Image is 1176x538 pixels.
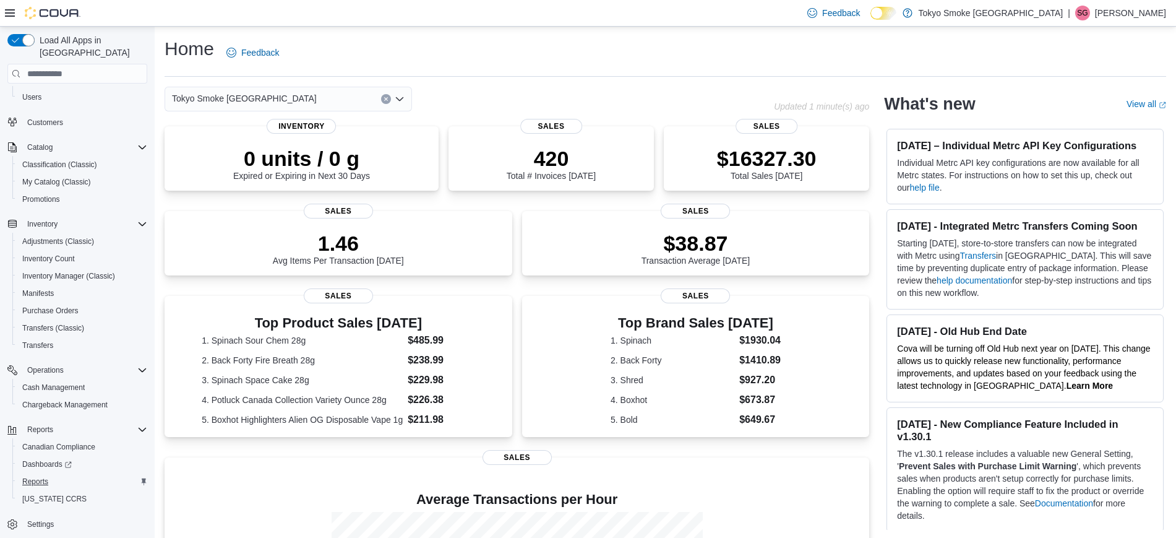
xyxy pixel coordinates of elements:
dd: $211.98 [408,412,474,427]
dt: 3. Shred [611,374,734,386]
span: Transfers (Classic) [17,321,147,336]
span: Dashboards [22,459,72,469]
dd: $673.87 [739,393,781,407]
button: Classification (Classic) [12,156,152,173]
a: Transfers [17,338,58,353]
button: Cash Management [12,379,152,396]
span: Purchase Orders [22,306,79,316]
dt: 4. Potluck Canada Collection Variety Ounce 28g [202,394,403,406]
p: Starting [DATE], store-to-store transfers can now be integrated with Metrc using in [GEOGRAPHIC_D... [897,237,1153,299]
span: Reports [17,474,147,489]
button: Reports [22,422,58,437]
span: Feedback [241,46,279,59]
span: SG [1077,6,1088,20]
p: [PERSON_NAME] [1095,6,1166,20]
span: Reports [22,422,147,437]
div: Avg Items Per Transaction [DATE] [273,231,404,266]
h3: Top Brand Sales [DATE] [611,316,781,331]
a: Feedback [802,1,865,25]
a: [US_STATE] CCRS [17,492,92,506]
button: Inventory [2,215,152,233]
span: Inventory [27,219,58,229]
span: Manifests [22,289,54,298]
a: Users [17,90,46,105]
a: Customers [22,115,68,130]
a: Reports [17,474,53,489]
a: My Catalog (Classic) [17,175,96,189]
span: Sales [483,450,552,465]
span: Cova will be turning off Old Hub next year on [DATE]. This change allows us to quickly release ne... [897,344,1150,391]
button: Customers [2,113,152,131]
dt: 5. Bold [611,414,734,426]
span: Inventory Manager (Classic) [22,271,115,281]
a: Classification (Classic) [17,157,102,172]
span: Inventory Count [22,254,75,264]
a: Transfers (Classic) [17,321,89,336]
a: Inventory Manager (Classic) [17,269,120,284]
button: Clear input [381,94,391,104]
button: Operations [22,363,69,378]
a: Transfers [959,251,996,261]
a: Learn More [1067,381,1113,391]
span: Transfers (Classic) [22,323,84,333]
a: Purchase Orders [17,303,84,318]
a: Settings [22,517,59,532]
button: Transfers [12,337,152,354]
a: Inventory Count [17,251,80,266]
button: Chargeback Management [12,396,152,414]
svg: External link [1159,102,1166,109]
button: Inventory [22,217,62,232]
span: Operations [27,365,64,375]
span: Canadian Compliance [22,442,95,452]
span: Inventory Count [17,251,147,266]
span: Inventory [267,119,336,134]
p: The v1.30.1 release includes a valuable new General Setting, ' ', which prevents sales when produ... [897,448,1153,522]
button: Canadian Compliance [12,438,152,456]
button: Catalog [22,140,58,155]
div: Expired or Expiring in Next 30 Days [233,146,370,181]
span: Chargeback Management [22,400,108,410]
span: Settings [22,516,147,532]
dd: $1930.04 [739,333,781,348]
span: Chargeback Management [17,397,147,412]
a: Adjustments (Classic) [17,234,99,249]
p: 0 units / 0 g [233,146,370,171]
span: Sales [661,289,730,303]
span: [US_STATE] CCRS [22,494,87,504]
a: help file [910,183,940,193]
button: Transfers (Classic) [12,319,152,337]
p: Tokyo Smoke [GEOGRAPHIC_DATA] [919,6,1063,20]
button: Inventory Manager (Classic) [12,267,152,285]
span: Classification (Classic) [17,157,147,172]
button: Promotions [12,191,152,208]
button: Adjustments (Classic) [12,233,152,250]
h1: Home [165,37,214,61]
span: Feedback [822,7,860,19]
button: [US_STATE] CCRS [12,490,152,508]
a: Dashboards [12,456,152,473]
h3: Top Product Sales [DATE] [202,316,474,331]
dd: $238.99 [408,353,474,368]
span: Adjustments (Classic) [22,236,94,246]
span: Sales [736,119,797,134]
dt: 1. Spinach [611,334,734,347]
dt: 2. Back Forty Fire Breath 28g [202,354,403,367]
span: Sales [661,204,730,219]
p: Updated 1 minute(s) ago [774,102,869,111]
a: Documentation [1035,498,1093,508]
button: Settings [2,515,152,533]
span: Inventory Manager (Classic) [17,269,147,284]
span: Load All Apps in [GEOGRAPHIC_DATA] [35,34,147,59]
dt: 4. Boxhot [611,394,734,406]
button: Operations [2,362,152,379]
a: Promotions [17,192,65,207]
span: Promotions [22,194,60,204]
button: Open list of options [395,94,405,104]
h3: [DATE] - Integrated Metrc Transfers Coming Soon [897,220,1153,232]
a: help documentation [937,276,1012,285]
span: Purchase Orders [17,303,147,318]
button: Manifests [12,285,152,302]
span: My Catalog (Classic) [22,177,91,187]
